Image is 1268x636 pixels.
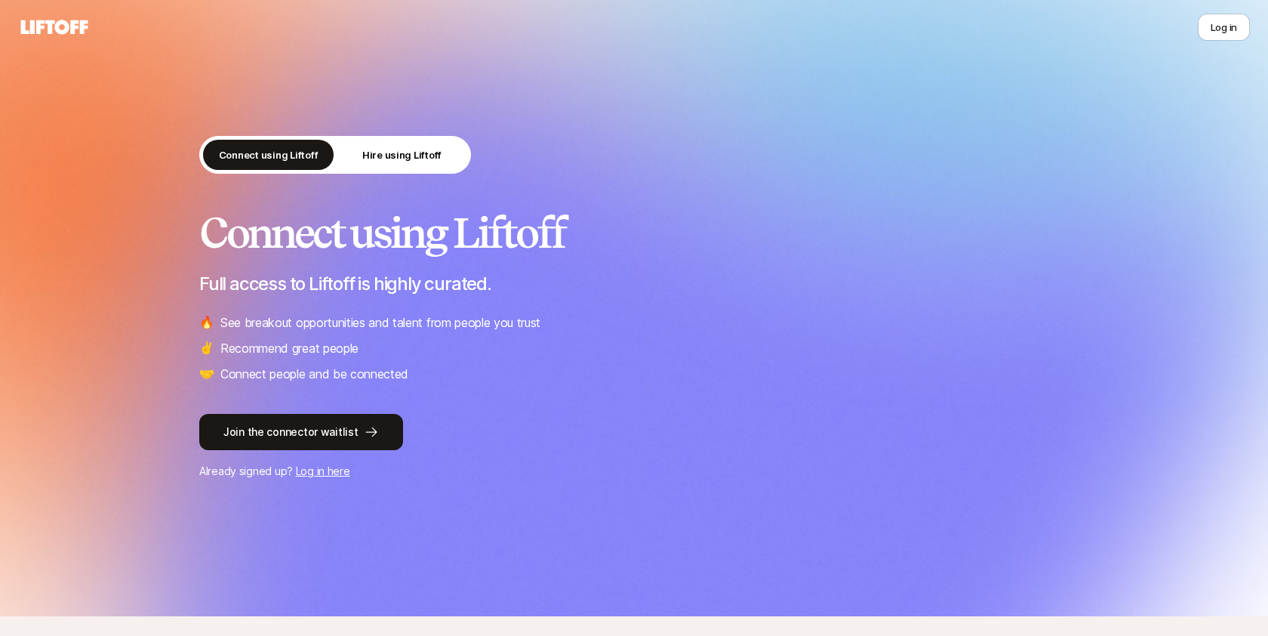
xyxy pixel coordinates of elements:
[199,462,1069,480] p: Already signed up?
[1198,14,1250,41] button: Log in
[220,338,359,358] p: Recommend great people
[362,147,442,162] p: Hire using Liftoff
[220,313,540,332] p: See breakout opportunities and talent from people you trust
[220,364,408,384] p: Connect people and be connected
[199,273,1069,295] p: Full access to Liftoff is highly curated.
[199,414,1069,450] a: Join the connector waitlist
[199,414,403,450] button: Join the connector waitlist
[219,147,319,162] p: Connect using Liftoff
[199,313,214,332] span: 🔥
[199,364,214,384] span: 🤝
[296,465,350,477] a: Log in here
[199,210,1069,255] h2: Connect using Liftoff
[199,338,214,358] span: ✌️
